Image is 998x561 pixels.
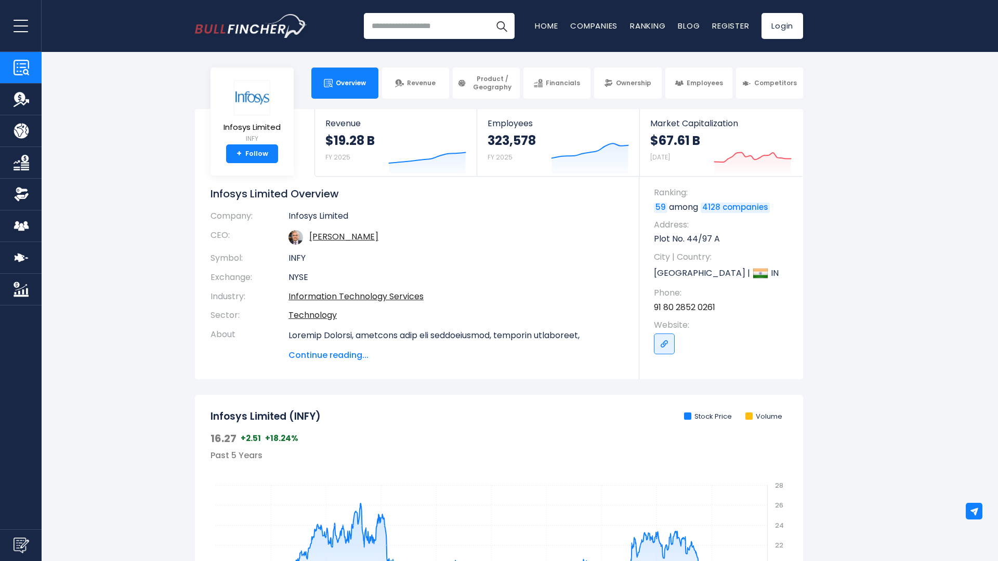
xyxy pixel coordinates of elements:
[594,68,661,99] a: Ownership
[288,230,303,245] img: salil-parekh.jpg
[453,68,520,99] a: Product / Geography
[775,521,784,530] text: 24
[650,132,700,149] strong: $67.61 B
[211,325,288,362] th: About
[736,68,803,99] a: Competitors
[654,233,793,245] p: Plot No. 44/97 A
[241,433,261,444] span: +2.51
[288,249,624,268] td: INFY
[211,410,321,423] h2: Infosys Limited (INFY)
[488,132,536,149] strong: 323,578
[211,306,288,325] th: Sector:
[477,109,639,176] a: Employees 323,578 FY 2025
[654,219,793,231] span: Address:
[288,290,424,302] a: Information Technology Services
[654,333,675,354] a: Go to link
[654,265,793,281] p: [GEOGRAPHIC_DATA] | IN
[654,302,715,313] a: 91 80 2852 0261
[288,268,624,287] td: NYSE
[687,79,723,87] span: Employees
[288,211,624,226] td: Infosys Limited
[336,79,366,87] span: Overview
[224,123,281,132] span: Infosys Limited
[665,68,732,99] a: Employees
[701,203,770,213] a: 4128 companies
[315,109,477,176] a: Revenue $19.28 B FY 2025
[654,202,793,213] p: among
[488,153,513,162] small: FY 2025
[211,211,288,226] th: Company:
[288,349,624,362] span: Continue reading...
[535,20,558,31] a: Home
[211,226,288,249] th: CEO:
[650,153,670,162] small: [DATE]
[325,132,375,149] strong: $19.28 B
[745,412,782,421] li: Volume
[570,20,618,31] a: Companies
[654,203,667,213] a: 59
[226,144,278,163] a: +Follow
[523,68,590,99] a: Financials
[211,449,262,461] span: Past 5 Years
[654,251,793,263] span: City | Country:
[211,249,288,268] th: Symbol:
[654,187,793,198] span: Ranking:
[546,79,580,87] span: Financials
[616,79,651,87] span: Ownership
[265,433,298,444] span: +18.24%
[654,319,793,331] span: Website:
[382,68,449,99] a: Revenue
[14,186,29,202] img: Ownership
[489,13,515,39] button: Search
[407,79,436,87] span: Revenue
[488,118,628,128] span: Employees
[678,20,700,31] a: Blog
[211,268,288,287] th: Exchange:
[684,412,732,421] li: Stock Price
[211,187,624,201] h1: Infosys Limited Overview
[211,432,237,445] span: 16.27
[223,80,281,145] a: Infosys Limited INFY
[237,149,242,158] strong: +
[775,501,783,510] text: 26
[754,79,797,87] span: Competitors
[325,118,466,128] span: Revenue
[630,20,665,31] a: Ranking
[640,109,802,176] a: Market Capitalization $67.61 B [DATE]
[469,75,515,91] span: Product / Geography
[309,231,378,243] a: ceo
[712,20,749,31] a: Register
[325,153,350,162] small: FY 2025
[288,309,337,321] a: Technology
[775,481,783,490] text: 28
[311,68,378,99] a: Overview
[650,118,792,128] span: Market Capitalization
[195,14,307,38] a: Go to homepage
[195,14,307,38] img: Bullfincher logo
[224,134,281,143] small: INFY
[211,287,288,306] th: Industry:
[775,541,783,550] text: 22
[654,287,793,299] span: Phone:
[761,13,803,39] a: Login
